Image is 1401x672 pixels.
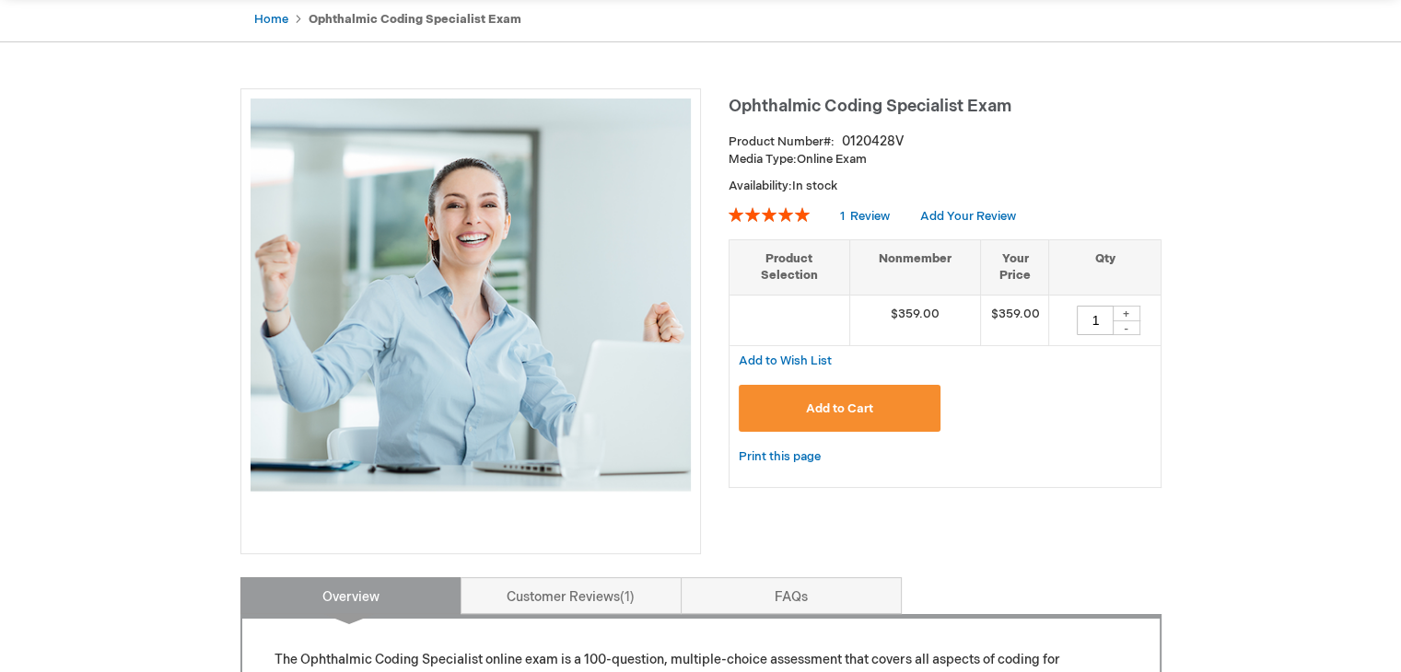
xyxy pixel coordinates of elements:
div: - [1113,320,1140,335]
th: Your Price [981,239,1049,295]
a: Add to Wish List [739,353,832,368]
a: Add Your Review [920,209,1016,224]
p: Online Exam [729,151,1162,168]
a: Print this page [739,446,821,469]
span: 1 [840,209,845,224]
th: Nonmember [849,239,981,295]
img: Ophthalmic Coding Specialist Exam [251,98,691,539]
strong: Product Number [729,134,835,149]
span: Ophthalmic Coding Specialist Exam [729,97,1011,116]
a: Overview [240,577,461,614]
td: $359.00 [981,295,1049,345]
a: Home [254,12,288,27]
span: In stock [792,179,837,193]
th: Product Selection [730,239,850,295]
td: $359.00 [849,295,981,345]
div: + [1113,306,1140,321]
strong: Media Type: [729,152,797,167]
a: Customer Reviews1 [461,577,682,614]
th: Qty [1049,239,1161,295]
p: Availability: [729,178,1162,195]
input: Qty [1077,306,1114,335]
span: Review [850,209,890,224]
a: FAQs [681,577,902,614]
span: Add to Wish List [739,353,832,368]
button: Add to Cart [739,385,941,432]
span: 1 [620,589,635,605]
span: Add to Cart [806,401,873,416]
a: 1 Review [840,209,893,224]
strong: Ophthalmic Coding Specialist Exam [309,12,521,27]
div: 100% [729,207,810,222]
div: 0120428V [842,133,904,151]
